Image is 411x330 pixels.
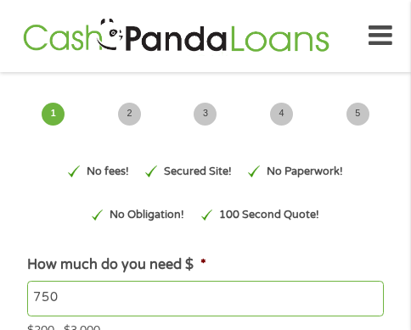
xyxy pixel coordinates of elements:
[118,103,141,126] span: 2
[110,207,184,223] p: No Obligation!
[194,103,217,126] span: 3
[87,164,129,180] p: No fees!
[42,103,65,126] span: 1
[27,256,205,274] label: How much do you need $
[19,16,335,56] img: GetLoanNow Logo
[219,207,319,223] p: 100 Second Quote!
[267,164,343,180] p: No Paperwork!
[164,164,232,180] p: Secured Site!
[346,103,369,126] span: 5
[270,103,293,126] span: 4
